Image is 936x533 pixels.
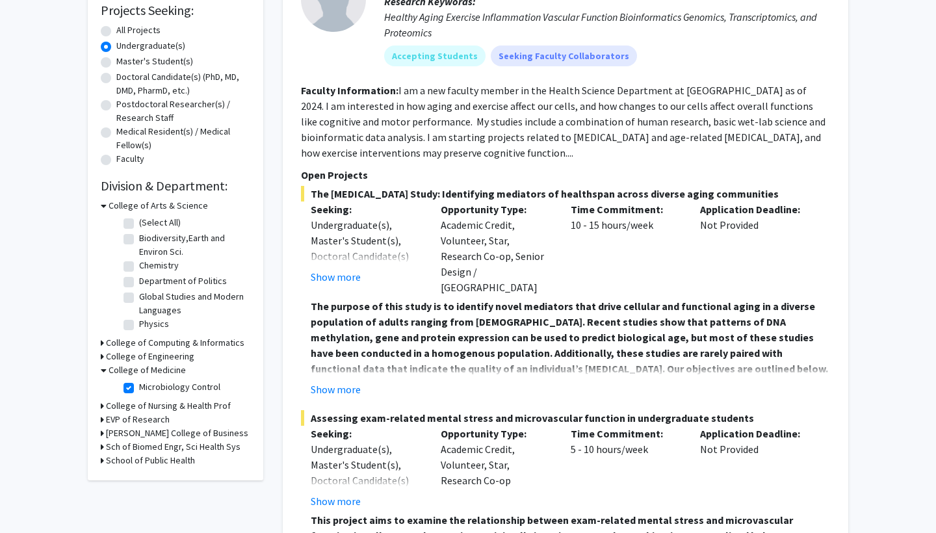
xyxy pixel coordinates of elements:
[106,350,194,363] h3: College of Engineering
[311,269,361,285] button: Show more
[101,3,250,18] h2: Projects Seeking:
[441,201,551,217] p: Opportunity Type:
[311,493,361,509] button: Show more
[311,201,421,217] p: Seeking:
[301,84,398,97] b: Faculty Information:
[109,199,208,213] h3: College of Arts & Science
[301,167,830,183] p: Open Projects
[561,201,691,295] div: 10 - 15 hours/week
[311,426,421,441] p: Seeking:
[106,454,195,467] h3: School of Public Health
[106,399,231,413] h3: College of Nursing & Health Prof
[571,426,681,441] p: Time Commitment:
[561,426,691,509] div: 5 - 10 hours/week
[116,125,250,152] label: Medical Resident(s) / Medical Fellow(s)
[10,474,55,523] iframe: Chat
[139,290,247,317] label: Global Studies and Modern Languages
[700,201,811,217] p: Application Deadline:
[116,39,185,53] label: Undergraduate(s)
[690,426,820,509] div: Not Provided
[301,186,830,201] span: The [MEDICAL_DATA] Study: Identifying mediators of healthspan across diverse aging communities
[571,201,681,217] p: Time Commitment:
[690,201,820,295] div: Not Provided
[139,274,227,288] label: Department of Politics
[700,426,811,441] p: Application Deadline:
[116,97,250,125] label: Postdoctoral Researcher(s) / Research Staff
[301,410,830,426] span: Assessing exam-related mental stress and microvascular function in undergraduate students
[311,441,421,519] div: Undergraduate(s), Master's Student(s), Doctoral Candidate(s) (PhD, MD, DMD, PharmD, etc.)
[431,426,561,509] div: Academic Credit, Volunteer, Star, Research Co-op
[139,317,169,331] label: Physics
[139,231,247,259] label: Biodiversity,Earth and Environ Sci.
[139,380,220,394] label: Microbiology Control
[384,45,486,66] mat-chip: Accepting Students
[441,426,551,441] p: Opportunity Type:
[106,336,244,350] h3: College of Computing & Informatics
[139,216,181,229] label: (Select All)
[431,201,561,295] div: Academic Credit, Volunteer, Star, Research Co-op, Senior Design / [GEOGRAPHIC_DATA]
[311,300,828,375] strong: The purpose of this study is to identify novel mediators that drive cellular and functional aging...
[106,440,240,454] h3: Sch of Biomed Engr, Sci Health Sys
[116,70,250,97] label: Doctoral Candidate(s) (PhD, MD, DMD, PharmD, etc.)
[106,413,170,426] h3: EVP of Research
[491,45,637,66] mat-chip: Seeking Faculty Collaborators
[116,23,161,37] label: All Projects
[311,217,421,295] div: Undergraduate(s), Master's Student(s), Doctoral Candidate(s) (PhD, MD, DMD, PharmD, etc.)
[301,84,825,159] fg-read-more: I am a new faculty member in the Health Science Department at [GEOGRAPHIC_DATA] as of 2024. I am ...
[384,9,830,40] div: Healthy Aging Exercise Inflammation Vascular Function Bioinformatics Genomics, Transcriptomics, a...
[106,426,248,440] h3: [PERSON_NAME] College of Business
[101,178,250,194] h2: Division & Department:
[116,55,193,68] label: Master's Student(s)
[116,152,144,166] label: Faculty
[139,259,179,272] label: Chemistry
[311,382,361,397] button: Show more
[109,363,186,377] h3: College of Medicine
